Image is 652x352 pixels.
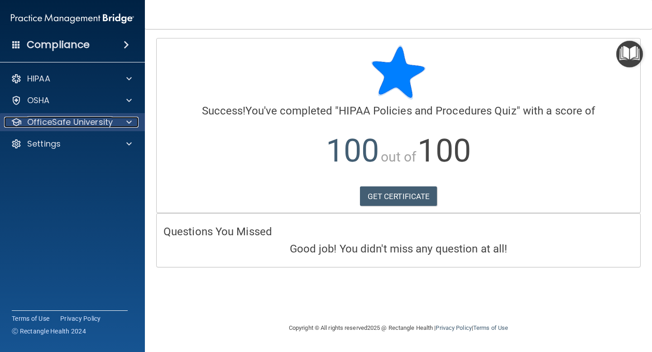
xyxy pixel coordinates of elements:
a: HIPAA [11,73,132,84]
a: Privacy Policy [60,314,101,323]
div: Copyright © All rights reserved 2025 @ Rectangle Health | | [233,314,564,342]
h4: Questions You Missed [163,226,633,238]
span: HIPAA Policies and Procedures Quiz [339,105,516,117]
a: OSHA [11,95,132,106]
h4: Compliance [27,38,90,51]
h4: You've completed " " with a score of [163,105,633,117]
a: Terms of Use [12,314,49,323]
a: Settings [11,138,132,149]
a: Terms of Use [473,324,508,331]
p: Settings [27,138,61,149]
a: OfficeSafe University [11,117,132,128]
a: GET CERTIFICATE [360,186,437,206]
span: Success! [202,105,246,117]
span: out of [381,149,417,165]
h4: Good job! You didn't miss any question at all! [163,243,633,255]
p: HIPAA [27,73,50,84]
span: 100 [326,132,379,169]
img: PMB logo [11,10,134,28]
span: Ⓒ Rectangle Health 2024 [12,327,86,336]
button: Open Resource Center [616,41,643,67]
p: OSHA [27,95,50,106]
img: blue-star-rounded.9d042014.png [371,45,426,100]
span: 100 [417,132,470,169]
a: Privacy Policy [436,324,471,331]
p: OfficeSafe University [27,117,113,128]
